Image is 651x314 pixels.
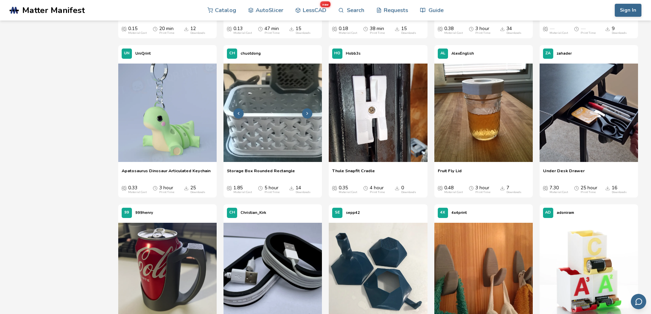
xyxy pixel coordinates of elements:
[332,185,337,191] span: Average Cost
[543,185,548,191] span: Average Cost
[339,26,357,35] div: 0.18
[401,26,416,35] div: 15
[370,31,385,35] div: Print Time
[122,26,126,31] span: Average Cost
[543,168,585,178] a: Under Desk Drawer
[124,51,130,56] span: UN
[363,185,368,191] span: Average Print Time
[265,185,280,194] div: 5 hour
[438,168,462,178] span: Fruit Fly Lid
[346,209,360,216] p: sepp42
[574,26,579,31] span: Average Print Time
[440,51,445,56] span: AL
[190,185,205,194] div: 25
[574,185,579,191] span: Average Print Time
[334,51,340,56] span: HO
[475,185,490,194] div: 3 hour
[122,168,211,178] a: Apatosaurus Dinosaur Articulated Keychain
[506,185,521,194] div: 7
[296,31,311,35] div: Downloads
[605,26,610,31] span: Downloads
[500,26,505,31] span: Downloads
[557,209,574,216] p: adoniram
[320,1,331,8] span: new
[612,185,627,194] div: 16
[339,31,357,35] div: Material Cost
[581,26,585,31] span: —
[296,26,311,35] div: 15
[332,26,337,31] span: Average Cost
[159,185,174,194] div: 3 hour
[370,191,385,194] div: Print Time
[159,31,174,35] div: Print Time
[227,168,295,178] span: Storage Box Rounded Rectangle
[159,191,174,194] div: Print Time
[469,185,474,191] span: Average Print Time
[557,50,572,57] p: zahader
[605,185,610,191] span: Downloads
[500,185,505,191] span: Downloads
[241,209,266,216] p: Christian_Kirk
[550,185,568,194] div: 7.30
[265,26,280,35] div: 47 min
[506,191,521,194] div: Downloads
[124,210,129,215] span: 99
[296,185,311,194] div: 14
[401,185,416,194] div: 0
[227,185,232,191] span: Average Cost
[550,26,554,31] span: —
[184,185,189,191] span: Downloads
[395,26,399,31] span: Downloads
[444,26,463,35] div: 0.38
[363,26,368,31] span: Average Print Time
[451,50,474,57] p: AlexEnglish
[229,51,235,56] span: CH
[265,191,280,194] div: Print Time
[440,210,445,215] span: 4X
[258,185,263,191] span: Average Print Time
[395,185,399,191] span: Downloads
[550,191,568,194] div: Material Cost
[581,185,597,194] div: 25 hour
[296,191,311,194] div: Downloads
[612,191,627,194] div: Downloads
[545,210,551,215] span: AD
[581,191,596,194] div: Print Time
[128,185,147,194] div: 0.33
[233,26,252,35] div: 0.13
[153,185,158,191] span: Average Print Time
[153,26,158,31] span: Average Print Time
[184,26,189,31] span: Downloads
[241,50,261,57] p: chuotdong
[506,31,521,35] div: Downloads
[229,210,235,215] span: CH
[401,191,416,194] div: Downloads
[370,185,385,194] div: 4 hour
[615,4,641,17] button: Sign In
[22,5,85,15] span: Matter Manifest
[128,31,147,35] div: Material Cost
[631,294,646,309] button: Send feedback via email
[233,185,252,194] div: 1.85
[370,26,385,35] div: 38 min
[612,31,627,35] div: Downloads
[475,191,490,194] div: Print Time
[444,191,463,194] div: Material Cost
[444,31,463,35] div: Material Cost
[227,26,232,31] span: Average Cost
[289,185,294,191] span: Downloads
[122,185,126,191] span: Average Cost
[469,26,474,31] span: Average Print Time
[550,31,568,35] div: Material Cost
[233,31,252,35] div: Material Cost
[581,31,596,35] div: Print Time
[444,185,463,194] div: 0.48
[289,26,294,31] span: Downloads
[543,26,548,31] span: Average Cost
[332,168,375,178] a: Thule Snapfit Cradle
[339,185,357,194] div: 0.35
[335,210,340,215] span: SE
